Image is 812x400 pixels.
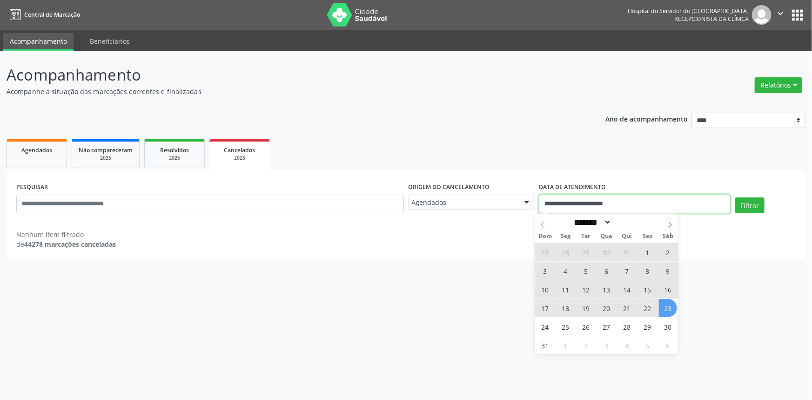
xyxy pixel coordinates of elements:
[536,336,554,354] span: Agosto 31, 2025
[659,262,677,280] span: Agosto 9, 2025
[216,155,263,162] div: 2025
[79,155,133,162] div: 2025
[735,197,765,213] button: Filtrar
[7,7,80,22] a: Central de Marcação
[556,233,576,239] span: Seg
[577,318,595,336] span: Agosto 26, 2025
[24,240,116,249] strong: 44278 marcações canceladas
[638,243,657,261] span: Agosto 1, 2025
[597,280,616,298] span: Agosto 13, 2025
[606,113,688,124] p: Ano de acompanhamento
[597,243,616,261] span: Julho 30, 2025
[637,233,658,239] span: Sex
[536,280,554,298] span: Agosto 10, 2025
[772,5,789,25] button: 
[597,318,616,336] span: Agosto 27, 2025
[151,155,198,162] div: 2025
[659,299,677,317] span: Agosto 23, 2025
[16,230,116,239] div: Nenhum item filtrado
[659,243,677,261] span: Agosto 2, 2025
[557,336,575,354] span: Setembro 1, 2025
[409,180,490,195] label: Origem do cancelamento
[3,33,74,51] a: Acompanhamento
[79,146,133,154] span: Não compareceram
[576,233,597,239] span: Ter
[557,243,575,261] span: Julho 28, 2025
[577,299,595,317] span: Agosto 19, 2025
[536,318,554,336] span: Agosto 24, 2025
[16,239,116,249] div: de
[752,5,772,25] img: img
[755,77,802,93] button: Relatórios
[618,280,636,298] span: Agosto 14, 2025
[21,146,52,154] span: Agendados
[638,299,657,317] span: Agosto 22, 2025
[659,280,677,298] span: Agosto 16, 2025
[571,217,612,227] select: Month
[638,336,657,354] span: Setembro 5, 2025
[618,299,636,317] span: Agosto 21, 2025
[638,280,657,298] span: Agosto 15, 2025
[577,280,595,298] span: Agosto 12, 2025
[789,7,805,23] button: apps
[24,11,80,19] span: Central de Marcação
[659,336,677,354] span: Setembro 6, 2025
[412,198,516,207] span: Agendados
[557,262,575,280] span: Agosto 4, 2025
[577,336,595,354] span: Setembro 2, 2025
[539,180,606,195] label: DATA DE ATENDIMENTO
[597,233,617,239] span: Qua
[577,262,595,280] span: Agosto 5, 2025
[536,299,554,317] span: Agosto 17, 2025
[224,146,255,154] span: Cancelados
[536,243,554,261] span: Julho 27, 2025
[577,243,595,261] span: Julho 29, 2025
[618,336,636,354] span: Setembro 4, 2025
[618,262,636,280] span: Agosto 7, 2025
[557,318,575,336] span: Agosto 25, 2025
[535,233,556,239] span: Dom
[597,262,616,280] span: Agosto 6, 2025
[658,233,678,239] span: Sáb
[659,318,677,336] span: Agosto 30, 2025
[7,63,566,87] p: Acompanhamento
[557,299,575,317] span: Agosto 18, 2025
[557,280,575,298] span: Agosto 11, 2025
[597,299,616,317] span: Agosto 20, 2025
[16,180,48,195] label: PESQUISAR
[638,318,657,336] span: Agosto 29, 2025
[536,262,554,280] span: Agosto 3, 2025
[617,233,637,239] span: Qui
[628,7,749,15] div: Hospital do Servidor do [GEOGRAPHIC_DATA]
[83,33,136,49] a: Beneficiários
[7,87,566,96] p: Acompanhe a situação das marcações correntes e finalizadas
[618,243,636,261] span: Julho 31, 2025
[674,15,749,23] span: Recepcionista da clínica
[775,8,785,19] i: 
[618,318,636,336] span: Agosto 28, 2025
[597,336,616,354] span: Setembro 3, 2025
[638,262,657,280] span: Agosto 8, 2025
[160,146,189,154] span: Resolvidos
